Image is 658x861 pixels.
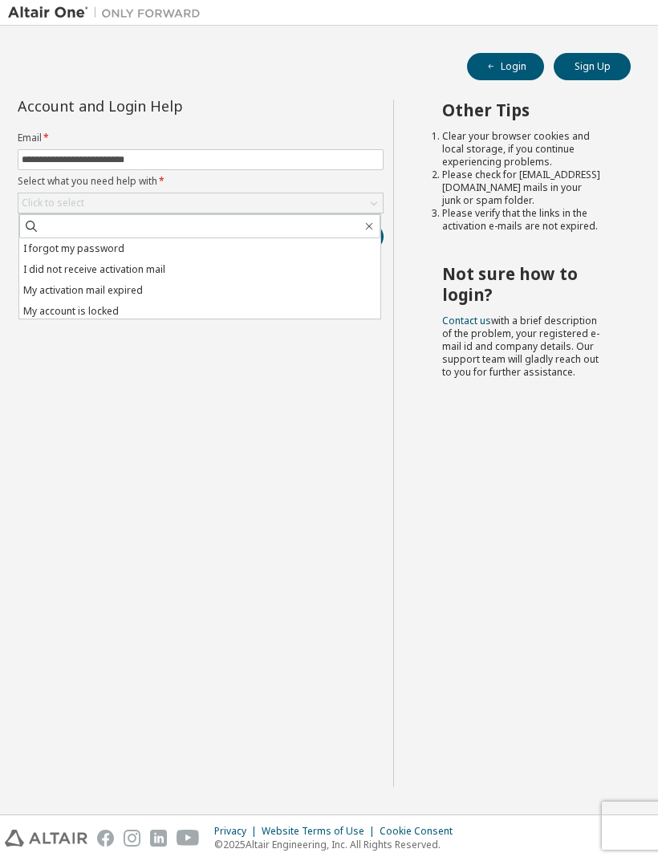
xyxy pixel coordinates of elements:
[554,53,631,80] button: Sign Up
[19,238,380,259] li: I forgot my password
[442,169,602,207] li: Please check for [EMAIL_ADDRESS][DOMAIN_NAME] mails in your junk or spam folder.
[442,130,602,169] li: Clear your browser cookies and local storage, if you continue experiencing problems.
[442,314,599,379] span: with a brief description of the problem, your registered e-mail id and company details. Our suppo...
[124,830,140,847] img: instagram.svg
[467,53,544,80] button: Login
[150,830,167,847] img: linkedin.svg
[18,100,311,112] div: Account and Login Help
[442,207,602,233] li: Please verify that the links in the activation e-mails are not expired.
[214,825,262,838] div: Privacy
[442,314,491,327] a: Contact us
[22,197,84,209] div: Click to select
[442,100,602,120] h2: Other Tips
[8,5,209,21] img: Altair One
[380,825,462,838] div: Cookie Consent
[97,830,114,847] img: facebook.svg
[5,830,87,847] img: altair_logo.svg
[177,830,200,847] img: youtube.svg
[18,132,384,144] label: Email
[442,263,602,306] h2: Not sure how to login?
[18,193,383,213] div: Click to select
[214,838,462,851] p: © 2025 Altair Engineering, Inc. All Rights Reserved.
[262,825,380,838] div: Website Terms of Use
[18,175,384,188] label: Select what you need help with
